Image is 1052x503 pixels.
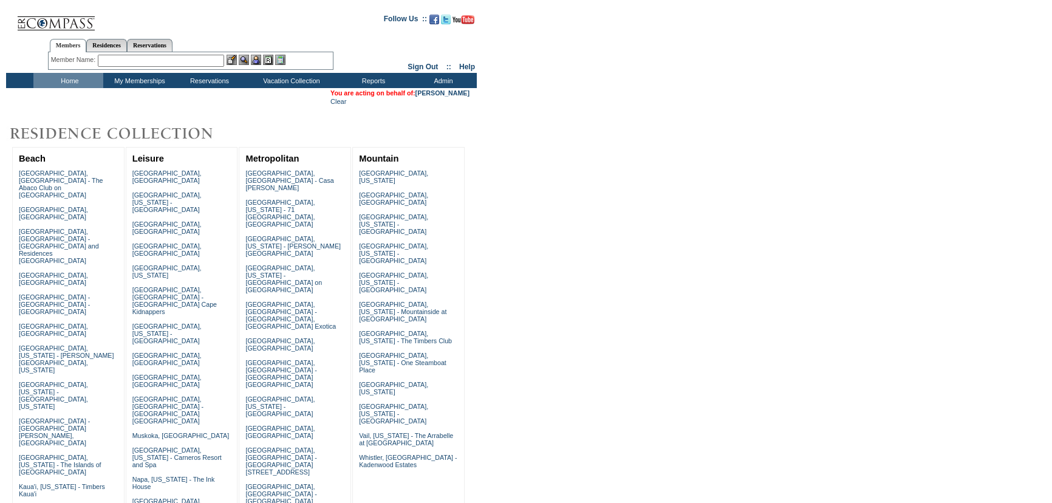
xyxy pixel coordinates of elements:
a: [GEOGRAPHIC_DATA], [GEOGRAPHIC_DATA] [132,374,202,388]
a: [GEOGRAPHIC_DATA], [US_STATE] - [GEOGRAPHIC_DATA] [359,272,428,293]
td: Follow Us :: [384,13,427,28]
a: Beach [19,154,46,163]
td: Home [33,73,103,88]
a: [GEOGRAPHIC_DATA], [GEOGRAPHIC_DATA] - [GEOGRAPHIC_DATA] [GEOGRAPHIC_DATA] [132,395,203,425]
a: [GEOGRAPHIC_DATA], [GEOGRAPHIC_DATA] - [GEOGRAPHIC_DATA][STREET_ADDRESS] [245,447,316,476]
a: [GEOGRAPHIC_DATA], [GEOGRAPHIC_DATA] [245,425,315,439]
a: Vail, [US_STATE] - The Arrabelle at [GEOGRAPHIC_DATA] [359,432,453,447]
a: [GEOGRAPHIC_DATA], [GEOGRAPHIC_DATA] [19,323,88,337]
a: [GEOGRAPHIC_DATA], [US_STATE] - [GEOGRAPHIC_DATA], [US_STATE] [19,381,88,410]
td: Vacation Collection [243,73,337,88]
a: Napa, [US_STATE] - The Ink House [132,476,215,490]
a: [GEOGRAPHIC_DATA], [GEOGRAPHIC_DATA] [359,191,428,206]
a: Sign Out [408,63,438,71]
a: [PERSON_NAME] [415,89,470,97]
a: [GEOGRAPHIC_DATA], [US_STATE] [359,169,428,184]
a: Whistler, [GEOGRAPHIC_DATA] - Kadenwood Estates [359,454,457,468]
a: [GEOGRAPHIC_DATA], [US_STATE] - [PERSON_NAME][GEOGRAPHIC_DATA] [245,235,341,257]
td: My Memberships [103,73,173,88]
a: [GEOGRAPHIC_DATA], [US_STATE] - The Timbers Club [359,330,452,344]
a: Muskoka, [GEOGRAPHIC_DATA] [132,432,229,439]
img: Compass Home [16,6,95,31]
div: Member Name: [51,55,98,65]
a: Kaua'i, [US_STATE] - Timbers Kaua'i [19,483,105,498]
a: [GEOGRAPHIC_DATA], [US_STATE] - [GEOGRAPHIC_DATA] [132,323,202,344]
a: Mountain [359,154,398,163]
a: [GEOGRAPHIC_DATA] - [GEOGRAPHIC_DATA] - [GEOGRAPHIC_DATA] [19,293,90,315]
a: [GEOGRAPHIC_DATA], [US_STATE] - [GEOGRAPHIC_DATA] on [GEOGRAPHIC_DATA] [245,264,322,293]
a: [GEOGRAPHIC_DATA], [US_STATE] - 71 [GEOGRAPHIC_DATA], [GEOGRAPHIC_DATA] [245,199,315,228]
a: [GEOGRAPHIC_DATA], [GEOGRAPHIC_DATA] [19,206,88,221]
a: [GEOGRAPHIC_DATA], [GEOGRAPHIC_DATA] - [GEOGRAPHIC_DATA], [GEOGRAPHIC_DATA] Exotica [245,301,336,330]
a: Reservations [127,39,172,52]
a: Subscribe to our YouTube Channel [453,18,474,26]
a: [GEOGRAPHIC_DATA], [GEOGRAPHIC_DATA] [132,169,202,184]
td: Admin [407,73,477,88]
img: i.gif [6,18,16,19]
a: [GEOGRAPHIC_DATA], [US_STATE] - [GEOGRAPHIC_DATA] [359,242,428,264]
a: [GEOGRAPHIC_DATA], [US_STATE] - One Steamboat Place [359,352,446,374]
img: Become our fan on Facebook [429,15,439,24]
a: Follow us on Twitter [441,18,451,26]
a: [GEOGRAPHIC_DATA], [US_STATE] - The Islands of [GEOGRAPHIC_DATA] [19,454,101,476]
a: [GEOGRAPHIC_DATA], [US_STATE] - [GEOGRAPHIC_DATA] [132,191,202,213]
a: [GEOGRAPHIC_DATA], [GEOGRAPHIC_DATA] [19,272,88,286]
a: [GEOGRAPHIC_DATA], [US_STATE] - [GEOGRAPHIC_DATA] [245,395,315,417]
a: [GEOGRAPHIC_DATA], [GEOGRAPHIC_DATA] - [GEOGRAPHIC_DATA] and Residences [GEOGRAPHIC_DATA] [19,228,99,264]
a: [GEOGRAPHIC_DATA] - [GEOGRAPHIC_DATA][PERSON_NAME], [GEOGRAPHIC_DATA] [19,417,90,447]
span: You are acting on behalf of: [330,89,470,97]
a: [GEOGRAPHIC_DATA], [US_STATE] - [PERSON_NAME][GEOGRAPHIC_DATA], [US_STATE] [19,344,114,374]
img: Impersonate [251,55,261,65]
a: Clear [330,98,346,105]
a: Members [50,39,87,52]
img: View [239,55,249,65]
img: Destinations by Exclusive Resorts [6,121,243,146]
a: [GEOGRAPHIC_DATA], [GEOGRAPHIC_DATA] [132,242,202,257]
td: Reservations [173,73,243,88]
a: Residences [86,39,127,52]
a: [GEOGRAPHIC_DATA], [GEOGRAPHIC_DATA] [132,221,202,235]
a: [GEOGRAPHIC_DATA], [US_STATE] - [GEOGRAPHIC_DATA] [359,403,428,425]
a: [GEOGRAPHIC_DATA], [US_STATE] - [GEOGRAPHIC_DATA] [359,213,428,235]
a: Become our fan on Facebook [429,18,439,26]
img: Follow us on Twitter [441,15,451,24]
img: b_calculator.gif [275,55,285,65]
a: [GEOGRAPHIC_DATA], [GEOGRAPHIC_DATA] [132,352,202,366]
span: :: [446,63,451,71]
img: Reservations [263,55,273,65]
td: Reports [337,73,407,88]
a: Metropolitan [245,154,299,163]
a: [GEOGRAPHIC_DATA], [GEOGRAPHIC_DATA] - [GEOGRAPHIC_DATA] [GEOGRAPHIC_DATA] [245,359,316,388]
a: Help [459,63,475,71]
a: [GEOGRAPHIC_DATA], [US_STATE] - Carneros Resort and Spa [132,447,222,468]
a: Leisure [132,154,164,163]
a: [GEOGRAPHIC_DATA], [US_STATE] - Mountainside at [GEOGRAPHIC_DATA] [359,301,446,323]
img: b_edit.gif [227,55,237,65]
a: [GEOGRAPHIC_DATA], [GEOGRAPHIC_DATA] - Casa [PERSON_NAME] [245,169,333,191]
a: [GEOGRAPHIC_DATA], [GEOGRAPHIC_DATA] - [GEOGRAPHIC_DATA] Cape Kidnappers [132,286,217,315]
a: [GEOGRAPHIC_DATA], [GEOGRAPHIC_DATA] [245,337,315,352]
a: [GEOGRAPHIC_DATA], [US_STATE] [132,264,202,279]
img: Subscribe to our YouTube Channel [453,15,474,24]
a: [GEOGRAPHIC_DATA], [GEOGRAPHIC_DATA] - The Abaco Club on [GEOGRAPHIC_DATA] [19,169,103,199]
a: [GEOGRAPHIC_DATA], [US_STATE] [359,381,428,395]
